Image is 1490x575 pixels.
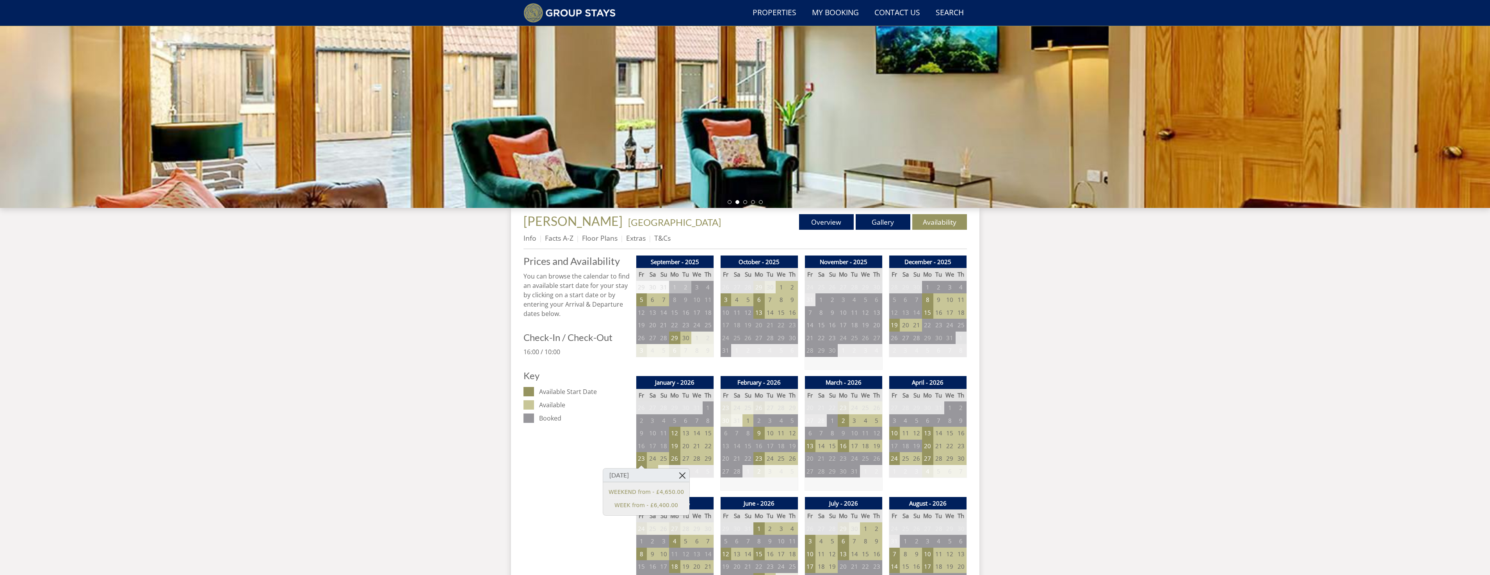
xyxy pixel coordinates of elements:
td: 3 [753,344,764,357]
td: 11 [956,293,967,306]
span: - [625,217,721,228]
td: 30 [720,414,731,427]
td: 2 [742,344,753,357]
th: Su [827,268,838,281]
th: Fr [720,268,731,281]
td: 1 [944,401,955,414]
a: Floor Plans [582,233,618,243]
td: 7 [691,414,702,427]
td: 28 [911,332,922,344]
td: 29 [815,344,826,357]
td: 7 [658,293,669,306]
td: 25 [742,401,753,414]
a: Facts A-Z [545,233,573,243]
td: 26 [720,281,731,294]
th: We [860,389,871,402]
td: 28 [658,401,669,414]
td: 24 [691,319,702,332]
td: 22 [922,319,933,332]
th: We [944,268,955,281]
th: We [860,268,871,281]
td: 27 [647,332,658,344]
td: 12 [860,306,871,319]
td: 14 [805,319,815,332]
th: Tu [933,268,944,281]
td: 3 [765,414,776,427]
td: 30 [787,332,798,344]
td: 12 [742,306,753,319]
td: 28 [805,344,815,357]
th: January - 2026 [636,376,714,389]
td: 30 [827,344,838,357]
td: 17 [691,306,702,319]
td: 7 [765,293,776,306]
th: Sa [815,389,826,402]
p: 16:00 / 10:00 [523,347,630,357]
td: 17 [720,319,731,332]
td: 23 [827,332,838,344]
td: 1 [731,344,742,357]
td: 28 [765,332,776,344]
td: 15 [776,306,787,319]
td: 29 [911,401,922,414]
td: 8 [691,344,702,357]
td: 4 [647,344,658,357]
td: 20 [647,319,658,332]
td: 4 [871,344,882,357]
td: 2 [889,344,900,357]
td: 2 [827,293,838,306]
th: Th [787,268,798,281]
a: My Booking [809,4,862,22]
td: 21 [658,319,669,332]
td: 25 [703,319,714,332]
th: Tu [849,268,860,281]
td: 12 [636,306,647,319]
th: Su [742,268,753,281]
td: 25 [849,332,860,344]
th: Th [956,268,967,281]
td: 28 [889,281,900,294]
td: 26 [742,332,753,344]
td: 5 [776,344,787,357]
td: 1 [815,293,826,306]
td: 24 [944,319,955,332]
td: 4 [849,293,860,306]
a: Extras [626,233,646,243]
th: Th [956,389,967,402]
th: Mo [753,268,764,281]
td: 25 [860,401,871,414]
td: 22 [815,332,826,344]
td: 20 [900,319,911,332]
td: 26 [753,401,764,414]
td: 9 [680,293,691,306]
td: 11 [703,293,714,306]
td: 10 [691,293,702,306]
th: Su [911,389,922,402]
td: 18 [731,319,742,332]
td: 2 [680,281,691,294]
td: 4 [703,281,714,294]
td: 30 [765,281,776,294]
td: 18 [849,319,860,332]
td: 25 [731,332,742,344]
td: 29 [753,281,764,294]
td: 5 [860,293,871,306]
td: 21 [805,332,815,344]
th: Su [827,389,838,402]
th: Su [742,389,753,402]
td: 1 [669,281,680,294]
td: 4 [731,293,742,306]
th: Sa [647,268,658,281]
td: 6 [647,293,658,306]
th: Tu [933,389,944,402]
td: 13 [647,306,658,319]
td: 26 [827,281,838,294]
a: WEEKEND from - £4,650.00 [609,488,684,496]
td: 6 [787,344,798,357]
th: Fr [636,268,647,281]
td: 31 [720,344,731,357]
td: 30 [647,281,658,294]
a: Prices and Availability [523,256,630,266]
td: 12 [889,306,900,319]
